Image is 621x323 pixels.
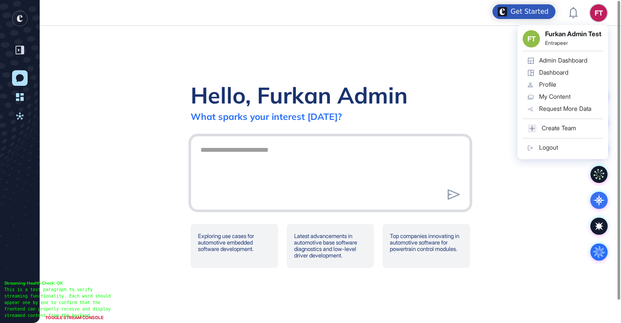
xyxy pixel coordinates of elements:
div: What sparks your interest [DATE]? [191,111,342,122]
div: Exploring use cases for automotive embedded software development. [191,224,278,268]
div: TOGGLE STREAM CONSOLE [43,312,106,323]
div: Top companies innovating in automotive software for powertrain control modules. [383,224,470,268]
div: Open Get Started checklist [492,4,555,19]
div: Hello, Furkan Admin [191,81,408,109]
div: Latest advancements in automotive base software diagnostics and low-level driver development. [287,224,374,268]
img: launcher-image-alternative-text [498,7,507,16]
div: Get Started [511,7,549,16]
button: FT [590,4,607,22]
div: entrapeer-logo [12,11,28,26]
